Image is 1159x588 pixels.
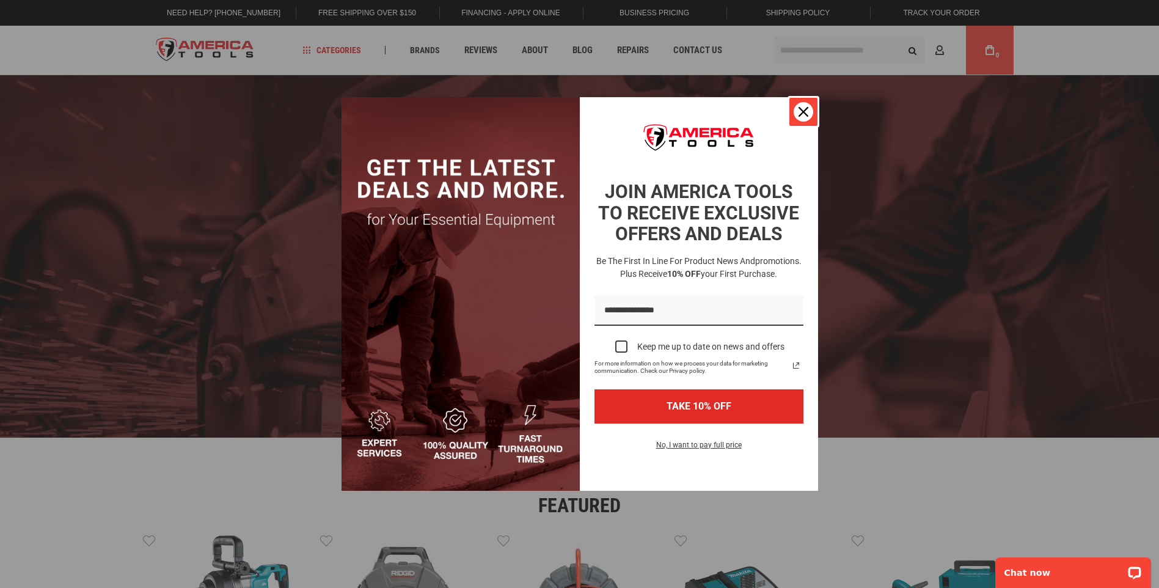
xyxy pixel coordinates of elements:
span: promotions. Plus receive your first purchase. [620,256,802,279]
svg: close icon [799,107,808,117]
iframe: LiveChat chat widget [987,549,1159,588]
h3: Be the first in line for product news and [592,255,806,281]
button: Close [789,97,818,127]
svg: link icon [789,358,803,373]
a: Read our Privacy Policy [789,358,803,373]
span: For more information on how we process your data for marketing communication. Check our Privacy p... [594,360,789,375]
strong: 10% OFF [667,269,701,279]
input: Email field [594,295,803,326]
button: TAKE 10% OFF [594,389,803,423]
strong: JOIN AMERICA TOOLS TO RECEIVE EXCLUSIVE OFFERS AND DEALS [598,181,799,244]
button: No, I want to pay full price [646,438,751,459]
div: Keep me up to date on news and offers [637,342,784,352]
